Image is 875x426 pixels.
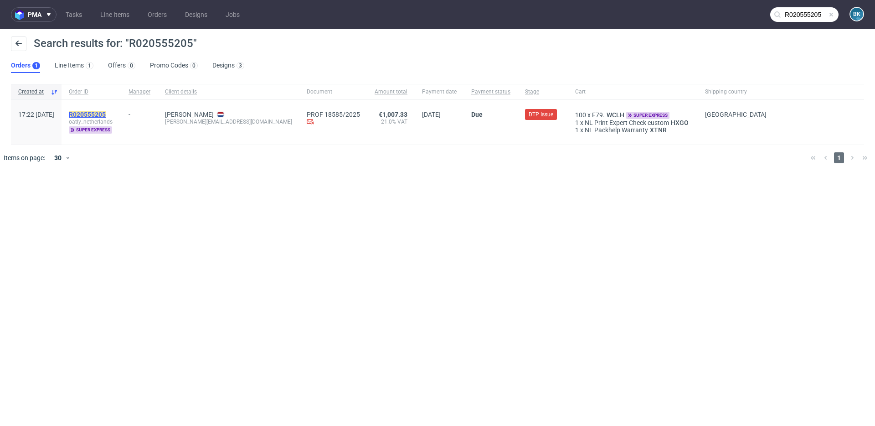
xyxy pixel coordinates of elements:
div: 0 [130,62,133,69]
button: pma [11,7,57,22]
span: 1 [575,126,579,134]
div: x [575,119,690,126]
a: Line Items1 [55,58,93,73]
a: Orders1 [11,58,40,73]
span: Stage [525,88,561,96]
span: Shipping country [705,88,767,96]
div: - [129,107,150,118]
a: Offers0 [108,58,135,73]
span: Manager [129,88,150,96]
a: Designs3 [212,58,244,73]
span: Payment status [471,88,510,96]
div: 1 [35,62,38,69]
figcaption: BK [850,8,863,21]
a: [PERSON_NAME] [165,111,214,118]
span: Amount total [375,88,407,96]
a: Designs [180,7,213,22]
a: XTNR [648,126,669,134]
span: Cart [575,88,690,96]
span: 1 [834,152,844,163]
span: NL Packhelp Warranty [585,126,648,134]
span: 17:22 [DATE] [18,111,54,118]
div: x [575,126,690,134]
a: WCLH [605,111,626,119]
span: super express [626,112,669,119]
span: 21.0% VAT [375,118,407,125]
div: x [575,111,690,119]
a: PROF 18585/2025 [307,111,360,118]
a: Orders [142,7,172,22]
span: 1 [575,119,579,126]
a: Line Items [95,7,135,22]
span: [GEOGRAPHIC_DATA] [705,111,767,118]
span: [DATE] [422,111,441,118]
span: Items on page: [4,153,45,162]
span: Search results for: "R020555205" [34,37,197,50]
span: oatly_netherlands [69,118,114,125]
a: Promo Codes0 [150,58,198,73]
mark: R020555205 [69,111,106,118]
span: Payment date [422,88,457,96]
span: Order ID [69,88,114,96]
span: DTP Issue [529,110,553,119]
img: logo [15,10,28,20]
div: 0 [192,62,196,69]
span: Due [471,111,483,118]
span: Document [307,88,360,96]
a: Tasks [60,7,87,22]
a: R020555205 [69,111,108,118]
span: Created at [18,88,47,96]
span: NL Print Expert Check custom [585,119,669,126]
div: 1 [88,62,91,69]
span: super express [69,126,112,134]
span: €1,007.33 [379,111,407,118]
div: 3 [239,62,242,69]
span: Client details [165,88,292,96]
a: HXGO [669,119,690,126]
span: F79. [592,111,605,119]
div: [PERSON_NAME][EMAIL_ADDRESS][DOMAIN_NAME] [165,118,292,125]
div: 30 [49,151,65,164]
span: pma [28,11,41,18]
span: 100 [575,111,586,119]
a: Jobs [220,7,245,22]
